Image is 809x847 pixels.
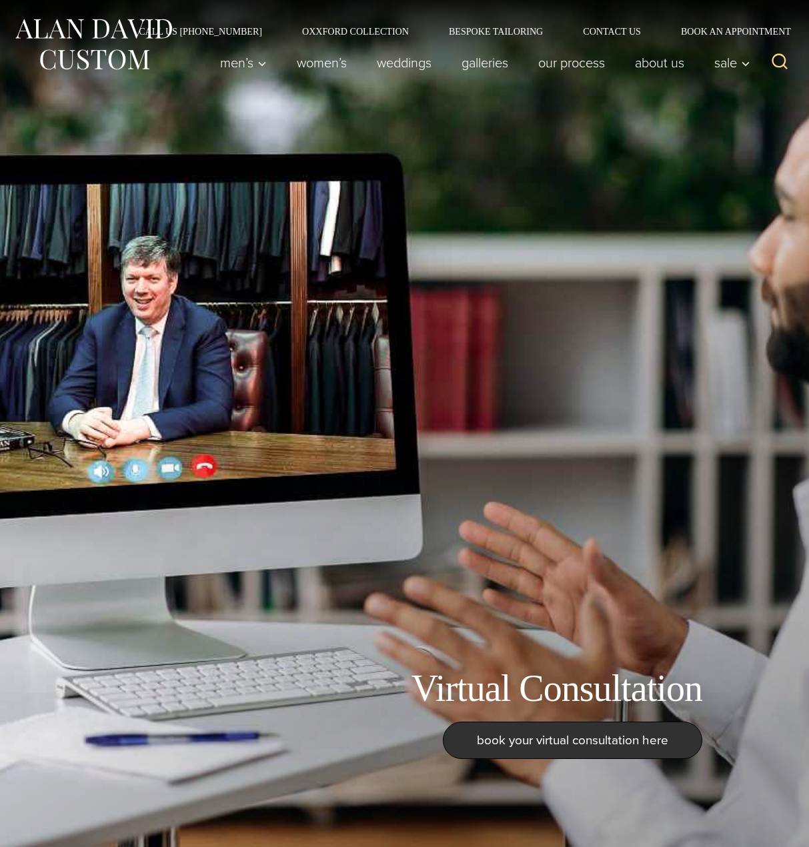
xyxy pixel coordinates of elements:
[429,27,563,36] a: Bespoke Tailoring
[220,56,267,69] span: Men’s
[477,730,668,750] span: book your virtual consultation here
[661,27,796,36] a: Book an Appointment
[412,666,702,711] h1: Virtual Consultation
[443,722,702,759] a: book your virtual consultation here
[764,47,796,79] button: View Search Form
[282,27,429,36] a: Oxxford Collection
[563,27,661,36] a: Contact Us
[524,49,620,76] a: Our Process
[119,27,796,36] nav: Secondary Navigation
[205,49,758,76] nav: Primary Navigation
[119,27,282,36] a: Call Us [PHONE_NUMBER]
[447,49,524,76] a: Galleries
[620,49,700,76] a: About Us
[362,49,447,76] a: weddings
[282,49,362,76] a: Women’s
[13,15,173,74] img: Alan David Custom
[714,56,750,69] span: Sale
